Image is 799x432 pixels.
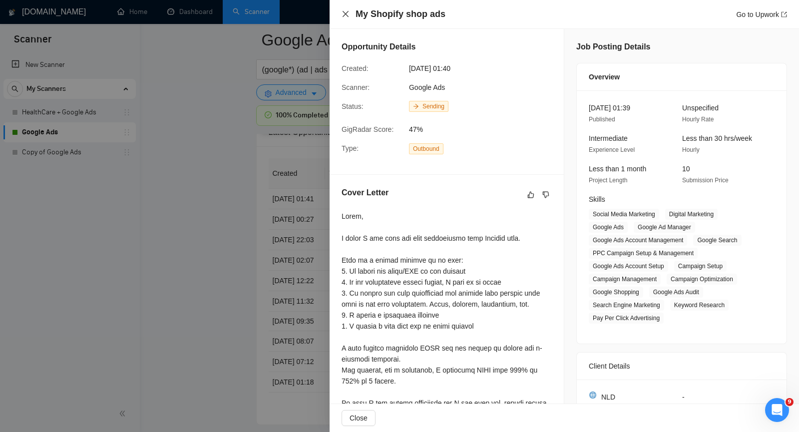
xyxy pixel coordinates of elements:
[576,41,650,53] h5: Job Posting Details
[422,103,444,110] span: Sending
[342,144,359,152] span: Type:
[667,274,737,285] span: Campaign Optimization
[670,300,729,311] span: Keyword Research
[682,104,719,112] span: Unspecified
[589,209,659,220] span: Social Media Marketing
[674,261,727,272] span: Campaign Setup
[601,392,615,403] span: NLD
[589,222,628,233] span: Google Ads
[693,235,741,246] span: Google Search
[527,191,534,199] span: like
[342,125,394,133] span: GigRadar Score:
[409,124,559,135] span: 47%
[342,41,415,53] h5: Opportunity Details
[409,143,443,154] span: Outbound
[589,146,635,153] span: Experience Level
[682,177,729,184] span: Submission Price
[765,398,789,422] iframe: Intercom live chat
[589,104,630,112] span: [DATE] 01:39
[589,274,661,285] span: Campaign Management
[589,287,643,298] span: Google Shopping
[589,165,646,173] span: Less than 1 month
[589,134,628,142] span: Intermediate
[589,392,596,399] img: 🌐
[542,191,549,199] span: dislike
[736,10,787,18] a: Go to Upworkexport
[682,116,714,123] span: Hourly Rate
[786,398,794,406] span: 9
[342,83,370,91] span: Scanner:
[409,83,445,91] span: Google Ads
[540,189,552,201] button: dislike
[682,393,685,401] span: -
[589,248,698,259] span: PPC Campaign Setup & Management
[342,10,350,18] button: Close
[589,177,627,184] span: Project Length
[589,353,775,380] div: Client Details
[589,300,664,311] span: Search Engine Marketing
[350,413,368,424] span: Close
[589,195,605,203] span: Skills
[589,235,687,246] span: Google Ads Account Management
[342,102,364,110] span: Status:
[342,10,350,18] span: close
[413,103,419,109] span: arrow-right
[649,287,703,298] span: Google Ads Audit
[682,134,752,142] span: Less than 30 hrs/week
[589,116,615,123] span: Published
[682,165,690,173] span: 10
[589,71,620,82] span: Overview
[682,146,700,153] span: Hourly
[342,410,376,426] button: Close
[409,63,559,74] span: [DATE] 01:40
[342,187,389,199] h5: Cover Letter
[634,222,695,233] span: Google Ad Manager
[589,313,664,324] span: Pay Per Click Advertising
[665,209,718,220] span: Digital Marketing
[342,64,369,72] span: Created:
[525,189,537,201] button: like
[589,261,668,272] span: Google Ads Account Setup
[356,8,445,20] h4: My Shopify shop ads
[781,11,787,17] span: export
